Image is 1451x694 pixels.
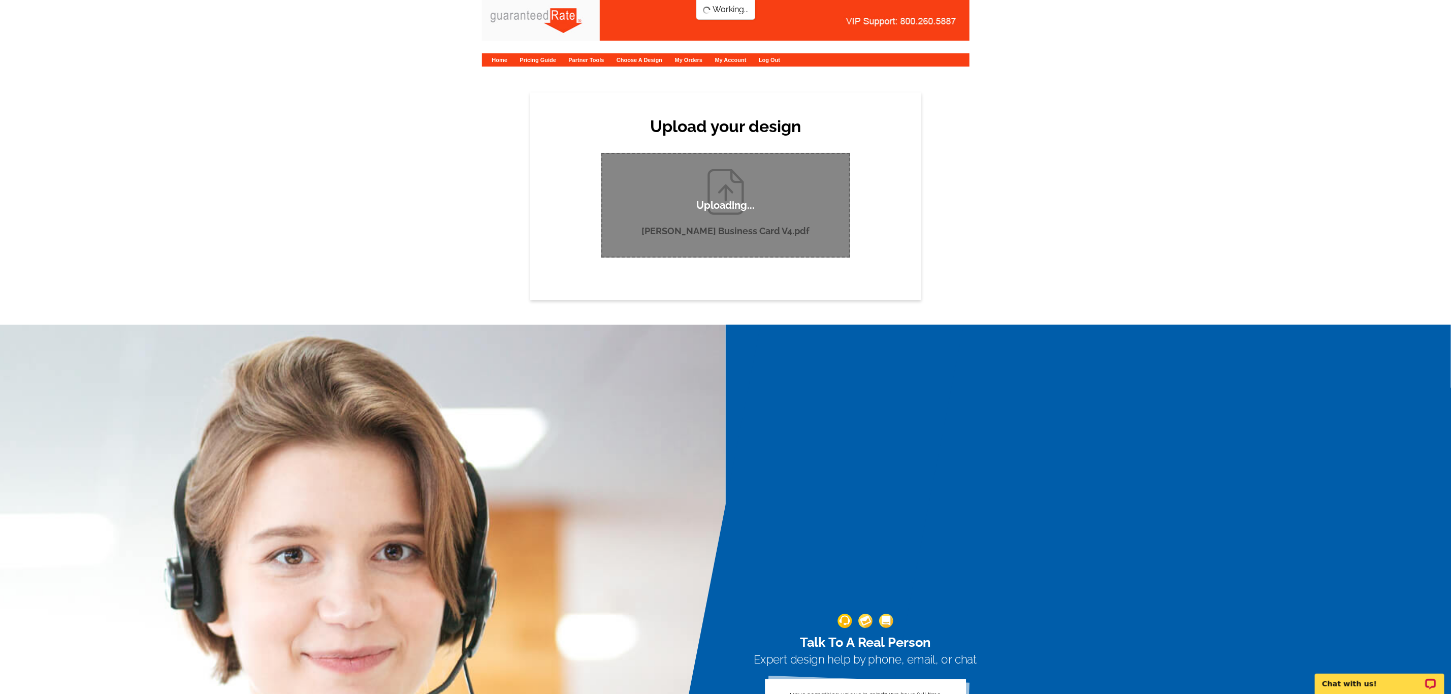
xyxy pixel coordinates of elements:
[591,117,860,136] h2: Upload your design
[754,635,977,650] h2: Talk To A Real Person
[837,614,852,628] img: support-img-1.png
[715,57,747,63] a: My Account
[759,57,780,63] a: Log Out
[675,57,702,63] a: My Orders
[568,57,604,63] a: Partner Tools
[617,57,662,63] a: Choose A Design
[492,57,508,63] a: Home
[858,614,873,628] img: support-img-2.png
[696,199,755,212] p: Uploading...
[520,57,557,63] a: Pricing Guide
[1308,662,1451,694] iframe: LiveChat chat widget
[879,614,893,628] img: support-img-3_1.png
[702,6,711,14] img: loading...
[754,653,977,667] h3: Expert design help by phone, email, or chat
